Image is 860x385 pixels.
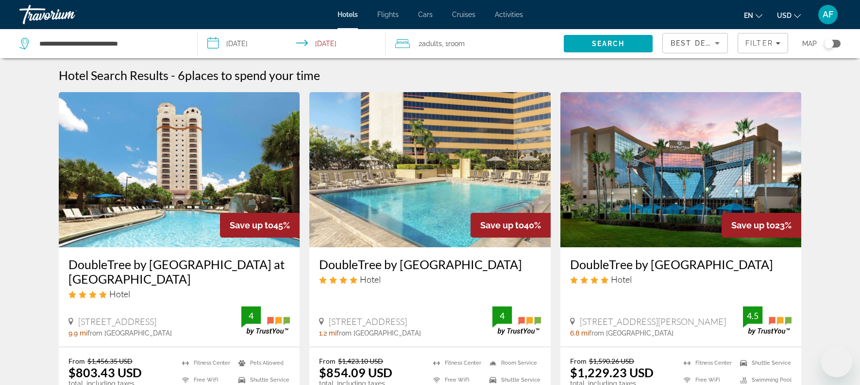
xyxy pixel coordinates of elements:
button: Filters [738,33,788,53]
span: Hotel [611,274,632,285]
span: Hotel [109,289,130,299]
button: Toggle map [817,39,841,48]
img: DoubleTree by Hilton Hotel Orlando Downtown [309,92,551,247]
span: Save up to [230,220,273,230]
span: AF [823,10,833,19]
span: [STREET_ADDRESS] [78,316,156,327]
span: From [68,357,85,365]
a: Travorium [19,2,117,27]
ins: $854.09 USD [319,365,392,380]
a: DoubleTree by [GEOGRAPHIC_DATA] at [GEOGRAPHIC_DATA] [68,257,290,286]
span: Search [592,40,625,48]
del: $1,423.10 USD [338,357,383,365]
img: DoubleTree by Hilton Orlando Airport [560,92,802,247]
span: Best Deals [671,39,721,47]
li: Room Service [485,357,541,369]
ins: $1,229.23 USD [570,365,654,380]
a: Hotels [337,11,358,18]
li: Fitness Center [177,357,234,369]
img: DoubleTree by Hilton Hotel Orlando at SeaWorld [59,92,300,247]
span: from [GEOGRAPHIC_DATA] [337,329,421,337]
button: Change language [744,8,762,22]
span: 6.8 mi [570,329,589,337]
del: $1,590.26 USD [589,357,634,365]
button: Change currency [777,8,801,22]
mat-select: Sort by [671,37,720,49]
div: 4 star Hotel [570,274,792,285]
span: Save up to [480,220,524,230]
div: 4 star Hotel [68,289,290,299]
a: Cruises [452,11,475,18]
ins: $803.43 USD [68,365,142,380]
span: Hotel [360,274,381,285]
input: Search hotel destination [38,36,183,51]
h2: 6 [178,68,320,82]
div: 40% [471,213,551,238]
button: Search [564,35,653,52]
span: 9.9 mi [68,329,87,337]
span: From [570,357,587,365]
a: Cars [418,11,433,18]
span: from [GEOGRAPHIC_DATA] [589,329,674,337]
span: - [171,68,175,82]
span: en [744,12,753,19]
iframe: Button to launch messaging window [821,346,852,377]
span: From [319,357,336,365]
a: Flights [377,11,399,18]
div: 4 [492,310,512,321]
li: Shuttle Service [735,357,792,369]
a: DoubleTree by [GEOGRAPHIC_DATA] [319,257,541,272]
h1: Hotel Search Results [59,68,169,82]
span: Save up to [731,220,775,230]
li: Fitness Center [679,357,735,369]
span: from [GEOGRAPHIC_DATA] [87,329,172,337]
span: , 1 [442,37,465,50]
span: 1.2 mi [319,329,337,337]
button: User Menu [815,4,841,25]
div: 4.5 [743,310,762,321]
del: $1,456.35 USD [87,357,133,365]
span: places to spend your time [185,68,320,82]
button: Travelers: 2 adults, 0 children [386,29,564,58]
div: 45% [220,213,300,238]
span: [STREET_ADDRESS] [329,316,407,327]
span: Adults [422,40,442,48]
li: Fitness Center [428,357,485,369]
div: 23% [722,213,801,238]
a: Activities [495,11,523,18]
span: Room [448,40,465,48]
img: TrustYou guest rating badge [492,306,541,335]
li: Pets Allowed [234,357,290,369]
div: 4 star Hotel [319,274,541,285]
span: Filter [745,39,773,47]
span: [STREET_ADDRESS][PERSON_NAME] [580,316,726,327]
img: TrustYou guest rating badge [743,306,792,335]
span: Map [802,37,817,50]
a: DoubleTree by [GEOGRAPHIC_DATA] [570,257,792,272]
button: Select check in and out date [198,29,386,58]
div: 4 [241,310,261,321]
span: 2 [419,37,442,50]
img: TrustYou guest rating badge [241,306,290,335]
span: USD [777,12,792,19]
